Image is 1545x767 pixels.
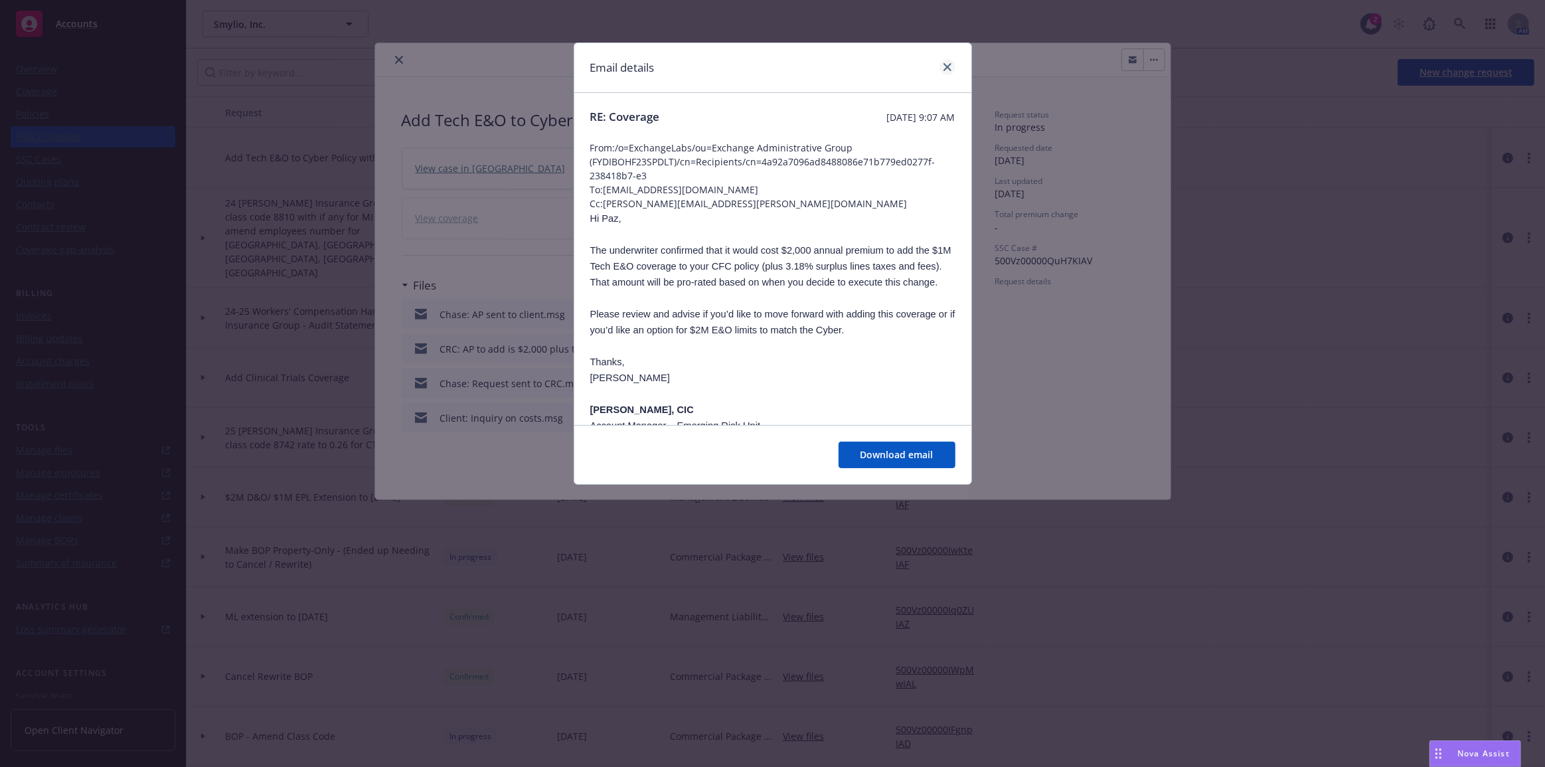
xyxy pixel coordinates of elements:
[590,309,955,335] span: Please review and advise if you’d like to move forward with adding this coverage or if you’d like...
[1457,748,1510,759] span: Nova Assist
[1429,740,1521,767] button: Nova Assist
[590,373,671,383] span: [PERSON_NAME]
[1430,741,1447,766] div: Drag to move
[590,404,694,415] span: [PERSON_NAME], CIC
[590,357,625,367] span: Thanks,
[860,448,934,461] span: Download email
[839,442,955,468] button: Download email
[590,420,761,431] span: Account Manager – Emerging Risk Unit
